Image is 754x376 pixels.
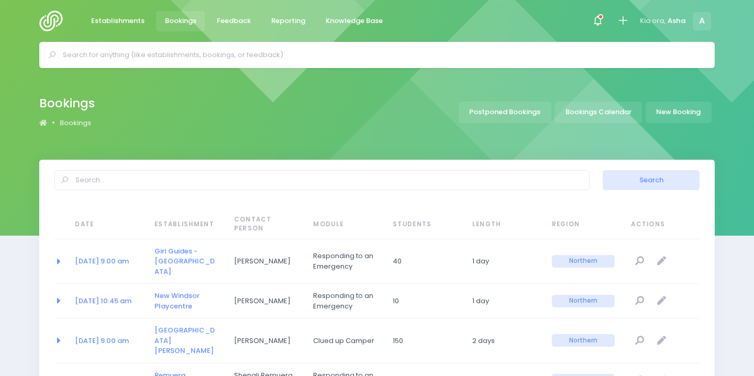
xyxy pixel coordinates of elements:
[326,16,383,26] span: Knowledge Base
[386,239,465,284] td: 40
[154,325,215,356] a: [GEOGRAPHIC_DATA][PERSON_NAME]
[555,102,642,123] a: Bookings Calendar
[465,284,545,318] td: 1
[63,47,700,63] input: Search for anything (like establishments, bookings, or feedback)
[646,102,712,123] a: New Booking
[234,215,297,234] span: Contact Person
[227,284,307,318] td: Elena Ruban
[545,284,625,318] td: Northern
[68,239,148,284] td: 2030-11-26 09:00:00
[624,284,700,318] td: null
[631,292,648,309] a: View
[640,16,666,26] span: Kia ora,
[631,332,648,349] a: View
[545,239,625,284] td: Northern
[154,220,217,229] span: Establishment
[234,256,297,267] span: [PERSON_NAME]
[75,296,131,306] a: [DATE] 10.45 am
[91,16,145,26] span: Establishments
[552,255,615,268] span: Northern
[393,296,456,306] span: 10
[165,16,196,26] span: Bookings
[386,284,465,318] td: 10
[545,318,625,363] td: Northern
[386,318,465,363] td: 150
[693,12,711,30] span: A
[306,239,386,284] td: Responding to an Emergency
[313,336,376,346] span: Clued up Camper
[54,170,590,190] input: Search...
[227,239,307,284] td: Sarah McManaway
[39,96,95,110] h2: Bookings
[472,220,535,229] span: Length
[313,291,376,311] span: Responding to an Emergency
[624,318,700,363] td: null
[603,170,699,190] button: Search
[317,11,391,31] a: Knowledge Base
[653,253,670,270] a: Edit
[552,220,615,229] span: Region
[393,256,456,267] span: 40
[552,295,615,307] span: Northern
[306,284,386,318] td: Responding to an Emergency
[653,292,670,309] a: Edit
[262,11,314,31] a: Reporting
[631,253,648,270] a: View
[227,318,307,363] td: Kirsten Hudson
[393,336,456,346] span: 150
[472,256,535,267] span: 1 day
[60,118,91,128] a: Bookings
[148,239,227,284] td: Girl Guides - Stanmore Bay
[313,251,376,271] span: Responding to an Emergency
[75,336,129,346] a: [DATE] 9.00 am
[154,246,215,277] a: Girl Guides - [GEOGRAPHIC_DATA]
[154,291,199,311] a: New Windsor Playcentre
[465,318,545,363] td: 2
[82,11,153,31] a: Establishments
[68,284,148,318] td: 2030-10-29 10:45:00
[393,220,456,229] span: Students
[234,296,297,306] span: [PERSON_NAME]
[234,336,297,346] span: [PERSON_NAME]
[271,16,305,26] span: Reporting
[624,239,700,284] td: null
[631,220,696,229] span: Actions
[75,256,129,266] a: [DATE] 9.00 am
[668,16,686,26] span: Asha
[208,11,259,31] a: Feedback
[313,220,376,229] span: Module
[39,10,69,31] img: Logo
[217,16,251,26] span: Feedback
[306,318,386,363] td: Clued up Camper
[459,102,551,123] a: Postponed Bookings
[148,284,227,318] td: New Windsor Playcentre
[156,11,205,31] a: Bookings
[68,318,148,363] td: 2030-10-22 09:00:00
[472,296,535,306] span: 1 day
[465,239,545,284] td: 1
[552,334,615,347] span: Northern
[653,332,670,349] a: Edit
[472,336,535,346] span: 2 days
[148,318,227,363] td: Mt Albert School
[75,220,138,229] span: Date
